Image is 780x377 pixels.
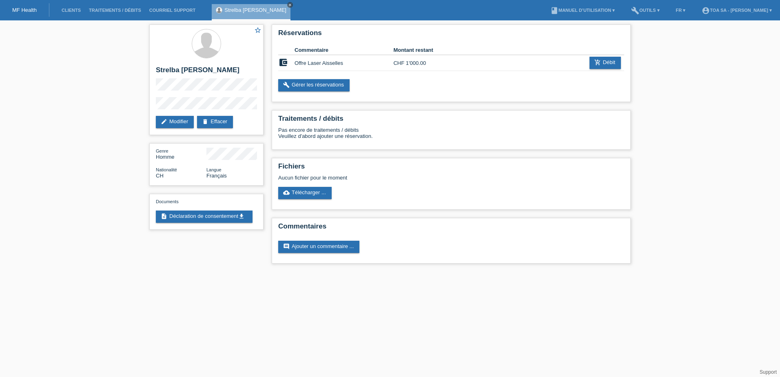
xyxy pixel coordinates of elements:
i: edit [161,118,167,125]
a: editModifier [156,116,194,128]
a: commentAjouter un commentaire ... [278,241,359,253]
span: Nationalité [156,167,177,172]
h2: Réservations [278,29,624,41]
span: Français [206,173,227,179]
i: delete [202,118,208,125]
a: bookManuel d’utilisation ▾ [546,8,619,13]
i: description [161,213,167,220]
a: close [287,2,293,8]
a: add_shopping_cartDébit [589,57,621,69]
h2: Fichiers [278,162,624,175]
h2: Commentaires [278,222,624,235]
div: Pas encore de traitements / débits Veuillez d'abord ajouter une réservation. [278,127,624,145]
th: Montant restant [393,45,443,55]
span: Documents [156,199,179,204]
i: book [550,7,558,15]
i: build [283,82,290,88]
th: Commentaire [295,45,393,55]
a: star_border [254,27,261,35]
h2: Strelba [PERSON_NAME] [156,66,257,78]
a: Support [760,369,777,375]
div: Homme [156,148,206,160]
td: CHF 1'000.00 [393,55,443,71]
i: comment [283,243,290,250]
i: add_shopping_cart [594,59,601,66]
a: Clients [58,8,85,13]
i: close [288,3,292,7]
a: cloud_uploadTélécharger ... [278,187,332,199]
span: Langue [206,167,222,172]
td: Offre Laser Aisselles [295,55,393,71]
a: FR ▾ [672,8,690,13]
a: Strelba [PERSON_NAME] [224,7,286,13]
i: build [631,7,639,15]
a: descriptionDéclaration de consentementget_app [156,211,253,223]
i: star_border [254,27,261,34]
i: get_app [238,213,245,220]
a: Traitements / débits [85,8,145,13]
a: buildGérer les réservations [278,79,350,91]
a: Courriel Support [145,8,199,13]
span: Genre [156,149,168,153]
a: buildOutils ▾ [627,8,663,13]
h2: Traitements / débits [278,115,624,127]
i: account_circle [702,7,710,15]
a: deleteEffacer [197,116,233,128]
span: Suisse [156,173,164,179]
i: cloud_upload [283,189,290,196]
a: MF Health [12,7,37,13]
a: account_circleTOA SA - [PERSON_NAME] ▾ [698,8,776,13]
div: Aucun fichier pour le moment [278,175,527,181]
i: account_balance_wallet [278,58,288,67]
